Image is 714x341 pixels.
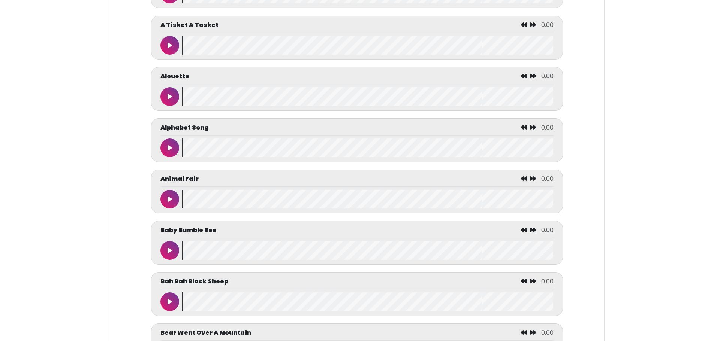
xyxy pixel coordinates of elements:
[541,123,554,132] span: 0.00
[541,21,554,29] span: 0.00
[160,72,189,81] p: Alouette
[541,72,554,80] span: 0.00
[541,277,554,286] span: 0.00
[160,277,228,286] p: Bah Bah Black Sheep
[541,328,554,337] span: 0.00
[160,21,219,30] p: A Tisket A Tasket
[541,174,554,183] span: 0.00
[160,226,217,235] p: Baby Bumble Bee
[160,123,209,132] p: Alphabet Song
[541,226,554,234] span: 0.00
[160,328,251,337] p: Bear Went Over A Mountain
[160,174,199,183] p: Animal Fair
